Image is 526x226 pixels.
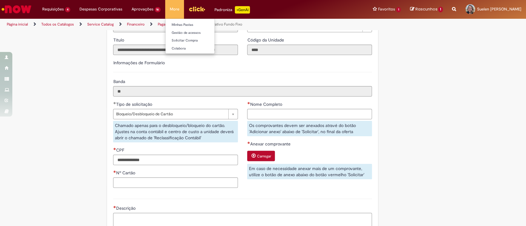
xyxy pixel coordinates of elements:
span: Suelen [PERSON_NAME] [477,6,521,12]
label: Somente leitura - Título [113,37,125,43]
p: +GenAi [235,6,250,14]
span: Nome Completo [250,101,283,107]
label: Somente leitura - Código da Unidade [247,37,285,43]
span: Favoritos [378,6,395,12]
span: More [170,6,179,12]
span: 1 [438,7,443,12]
span: CPF [116,147,125,153]
span: Nº Cartão [116,170,136,176]
div: Padroniza [214,6,250,14]
button: Carregar anexo de Anexar comprovante Required [247,151,275,161]
span: Anexar comprovante [250,141,292,147]
input: Banda [113,86,372,97]
img: click_logo_yellow_360x200.png [189,4,205,14]
a: Rascunhos [410,6,443,12]
label: Somente leitura - Banda [113,78,126,85]
a: Pagamentos [158,22,178,27]
a: Minhas Pastas [165,22,233,28]
span: Rascunhos [415,6,437,12]
span: Tipo de solicitação [116,101,153,107]
a: Todos os Catálogos [41,22,74,27]
span: Requisições [42,6,64,12]
span: Necessários [113,148,116,150]
a: Página inicial [7,22,28,27]
input: Código da Unidade [247,45,372,55]
span: Necessários [113,170,116,173]
div: Chamado apenas para o desbloqueio/bloqueio do cartão. Ajustes na conta contábil e centro de custo... [113,121,238,142]
span: Bloqueio/Desbloqueio de Cartão [116,109,225,119]
ul: Trilhas de página [5,19,346,30]
a: Solicitar Compra [165,37,233,44]
ul: More [165,18,215,54]
span: Descrição [116,205,137,211]
span: Despesas Corporativas [80,6,122,12]
a: Colabora [165,45,233,52]
a: Cartão Corporativo Fundo Fixo [191,22,242,27]
span: Necessários [247,141,250,144]
span: 1 [396,7,401,12]
span: Aprovações [132,6,153,12]
span: Obrigatório Preenchido [113,102,116,104]
a: Service Catalog [87,22,114,27]
div: Os comprovantes devem ser anexados atravé do botão 'Adicionar anexo' abaixo de 'Solicitar', no fi... [247,121,372,136]
span: Necessários [247,102,250,104]
a: Financeiro [127,22,145,27]
span: 4 [65,7,70,12]
span: Necessários [113,206,116,208]
input: Nº Cartão [113,177,238,188]
input: Título [113,45,238,55]
span: 16 [155,7,161,12]
label: Informações de Formulário [113,60,165,65]
div: Em caso de necessidade anexar mais de um comprovante, utilize o botão de anexo abaixo do botão ve... [247,164,372,179]
span: Somente leitura - Banda [113,79,126,84]
small: Carregar [257,154,271,159]
img: ServiceNow [1,3,32,15]
a: Gestão de acessos [165,30,233,36]
input: CPF [113,155,238,165]
input: Nome Completo [247,109,372,119]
